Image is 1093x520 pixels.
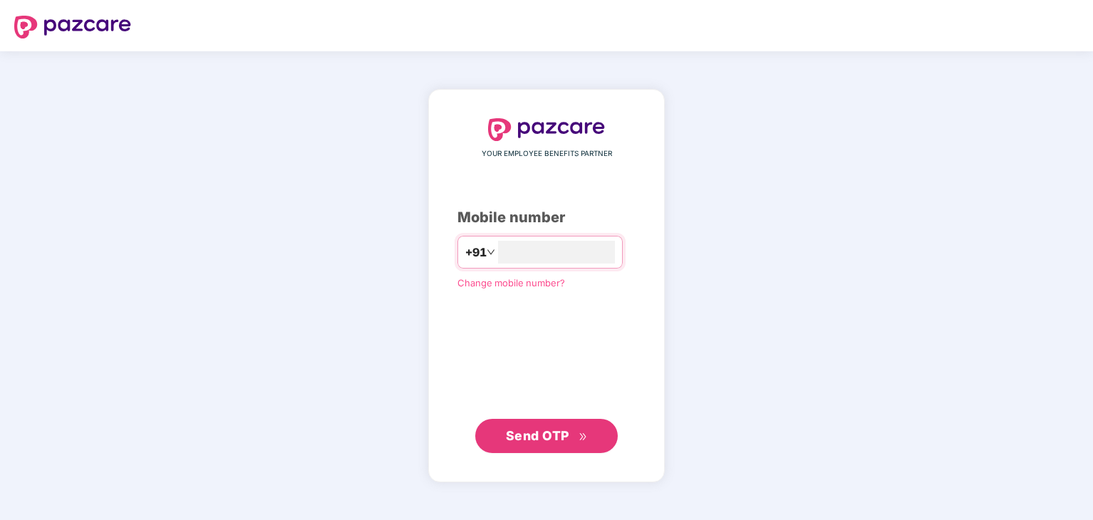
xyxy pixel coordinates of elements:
[457,277,565,288] a: Change mobile number?
[475,419,618,453] button: Send OTPdouble-right
[482,148,612,160] span: YOUR EMPLOYEE BENEFITS PARTNER
[457,207,636,229] div: Mobile number
[488,118,605,141] img: logo
[487,248,495,256] span: down
[14,16,131,38] img: logo
[579,432,588,442] span: double-right
[506,428,569,443] span: Send OTP
[465,244,487,261] span: +91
